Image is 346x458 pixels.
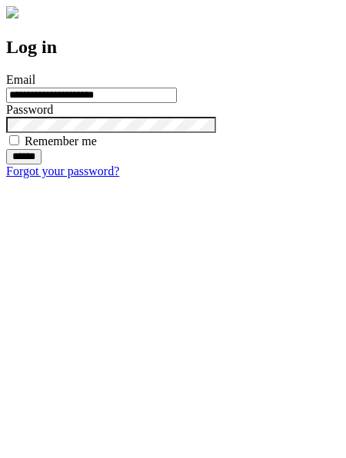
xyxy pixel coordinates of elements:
label: Email [6,73,35,86]
img: logo-4e3dc11c47720685a147b03b5a06dd966a58ff35d612b21f08c02c0306f2b779.png [6,6,18,18]
label: Password [6,103,53,116]
a: Forgot your password? [6,164,119,178]
label: Remember me [25,134,97,148]
h2: Log in [6,37,340,58]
